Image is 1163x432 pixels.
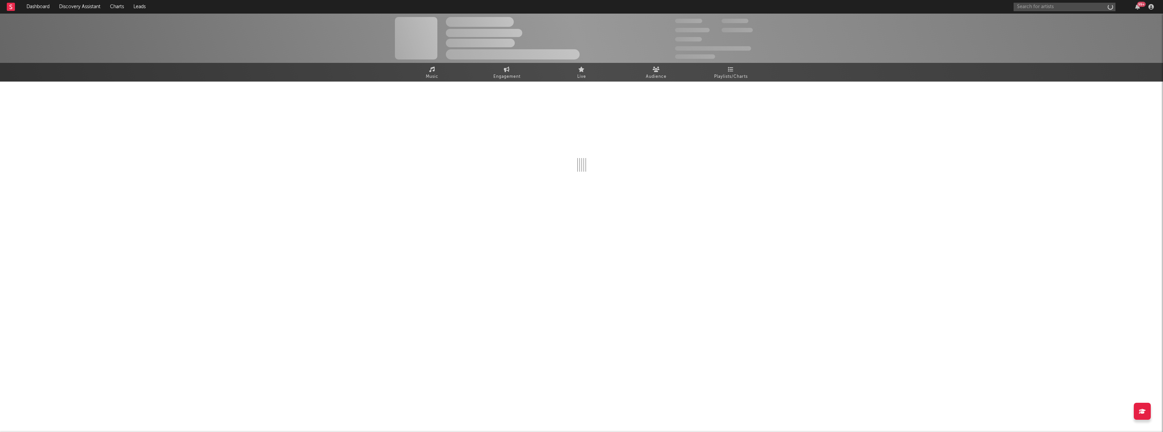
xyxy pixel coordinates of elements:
button: 99+ [1135,4,1140,10]
span: 100.000 [675,37,702,41]
span: 300.000 [675,19,702,23]
input: Search for artists [1014,3,1115,11]
span: Live [577,73,586,81]
span: Audience [646,73,667,81]
a: Live [544,63,619,82]
span: 50.000.000 [675,28,710,32]
span: 100.000 [722,19,748,23]
a: Engagement [470,63,544,82]
a: Playlists/Charts [694,63,768,82]
span: 1.000.000 [722,28,753,32]
a: Audience [619,63,694,82]
span: Engagement [493,73,521,81]
span: 50.000.000 Monthly Listeners [675,46,751,51]
span: Playlists/Charts [714,73,748,81]
span: Jump Score: 85.0 [675,54,715,59]
a: Music [395,63,470,82]
span: Music [426,73,438,81]
div: 99 + [1137,2,1146,7]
